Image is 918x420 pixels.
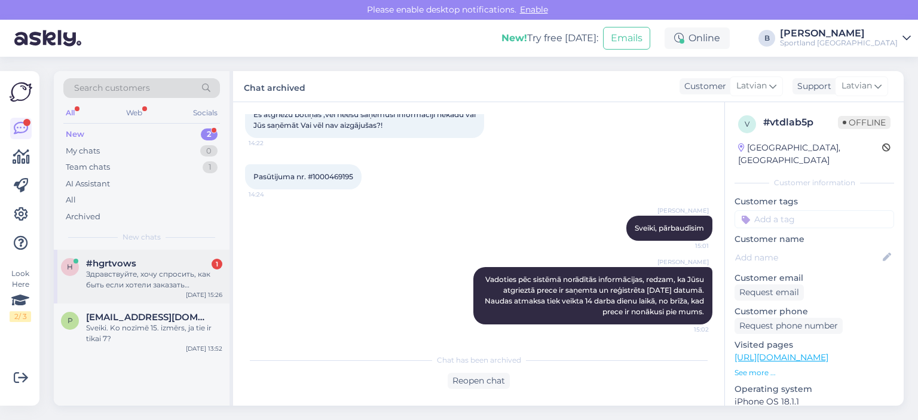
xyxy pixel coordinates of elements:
div: Web [124,105,145,121]
b: New! [501,32,527,44]
div: Customer information [735,177,894,188]
span: New chats [123,232,161,243]
span: h [67,262,73,271]
div: Team chats [66,161,110,173]
span: v [745,119,749,128]
p: iPhone OS 18.1.1 [735,396,894,408]
div: Request email [735,284,804,301]
div: Try free [DATE]: [501,31,598,45]
div: Customer [680,80,726,93]
div: [DATE] 15:26 [186,290,222,299]
span: Latvian [736,79,767,93]
div: Sveiki. Ko nozīmē 15. izmērs, ja tie ir tikai 7? [86,323,222,344]
p: See more ... [735,367,894,378]
div: [PERSON_NAME] [780,29,898,38]
span: [PERSON_NAME] [657,206,709,215]
button: Emails [603,27,650,50]
div: Look Here [10,268,31,322]
span: Chat has been archived [437,355,521,366]
div: Здравствуйте, хочу спросить, как быть если хотели заказать кроссовки они уже у меня в заказе, но ... [86,269,222,290]
div: AI Assistant [66,178,110,190]
p: Customer tags [735,195,894,208]
span: 15:01 [664,241,709,250]
p: Customer phone [735,305,894,318]
span: #hgrtvows [86,258,136,269]
div: 2 [201,128,218,140]
div: 1 [203,161,218,173]
span: 14:24 [249,190,293,199]
span: Sveiki, pārbaudīsim [635,223,704,232]
span: Pasūtijuma nr. #1000469195 [253,172,353,181]
div: All [63,105,77,121]
p: Visited pages [735,339,894,351]
span: Search customers [74,82,150,94]
div: 2 / 3 [10,311,31,322]
input: Add a tag [735,210,894,228]
div: B [758,30,775,47]
div: Support [792,80,831,93]
div: New [66,128,84,140]
div: Reopen chat [448,373,510,389]
a: [URL][DOMAIN_NAME] [735,352,828,363]
div: Request phone number [735,318,843,334]
div: Sportland [GEOGRAPHIC_DATA] [780,38,898,48]
p: Operating system [735,383,894,396]
div: 1 [212,259,222,269]
img: Askly Logo [10,81,32,103]
div: Archived [66,211,100,223]
span: 15:02 [664,325,709,334]
label: Chat archived [244,78,305,94]
span: [PERSON_NAME] [657,257,709,266]
span: p [68,316,73,325]
div: Socials [191,105,220,121]
span: Vadoties pēc sistēmā norādītās informācijas, redzam, ka Jūsu atgrieztā prece ir saņemta un reģist... [485,275,706,316]
div: # vtdlab5p [763,115,838,130]
span: 14:22 [249,139,293,148]
span: Latvian [841,79,872,93]
span: Offline [838,116,891,129]
div: [GEOGRAPHIC_DATA], [GEOGRAPHIC_DATA] [738,142,882,167]
div: My chats [66,145,100,157]
span: pbmk@inbox.lv [86,312,210,323]
div: 0 [200,145,218,157]
div: Online [665,27,730,49]
p: Customer name [735,233,894,246]
a: [PERSON_NAME]Sportland [GEOGRAPHIC_DATA] [780,29,911,48]
div: [DATE] 13:52 [186,344,222,353]
input: Add name [735,251,880,264]
span: Enable [516,4,552,15]
p: Customer email [735,272,894,284]
div: All [66,194,76,206]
